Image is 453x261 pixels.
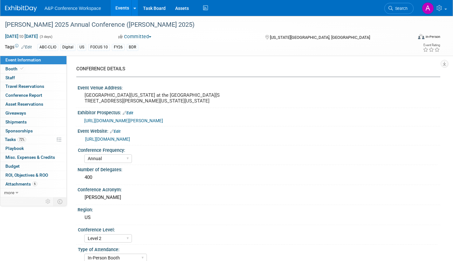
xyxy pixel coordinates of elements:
[5,84,44,89] span: Travel Reservations
[110,129,120,134] a: Edit
[112,44,125,51] div: FY26
[39,35,52,39] span: (3 days)
[60,44,75,51] div: Digital
[0,65,66,73] a: Booth
[88,44,110,51] div: FOCUS 10
[0,162,66,171] a: Budget
[17,137,26,142] span: 72%
[0,100,66,109] a: Asset Reservations
[5,44,32,51] td: Tags
[127,44,138,51] div: BDR
[5,110,26,116] span: Giveaways
[21,45,32,49] a: Edit
[0,188,66,197] a: more
[78,145,437,153] div: Conference Frequency:
[3,19,403,31] div: [PERSON_NAME] 2025 Annual Conference ([PERSON_NAME] 2025)
[84,118,163,123] a: [URL][DOMAIN_NAME][PERSON_NAME]
[85,92,222,104] pre: [GEOGRAPHIC_DATA][US_STATE] at the [GEOGRAPHIC_DATA][STREET_ADDRESS][PERSON_NAME][US_STATE][US_ST...
[78,185,440,193] div: Conference Acronym:
[270,35,370,40] span: [US_STATE][GEOGRAPHIC_DATA], [GEOGRAPHIC_DATA]
[0,82,66,91] a: Travel Reservations
[78,126,440,135] div: Event Website:
[5,128,33,133] span: Sponsorships
[78,245,437,253] div: Type of Attendance:
[5,173,48,178] span: ROI, Objectives & ROO
[123,111,133,115] a: Edit
[5,181,37,187] span: Attachments
[5,146,24,151] span: Playbook
[384,3,414,14] a: Search
[5,119,27,124] span: Shipments
[43,197,54,206] td: Personalize Event Tab Strip
[5,66,25,71] span: Booth
[5,102,43,107] span: Asset Reservations
[0,135,66,144] a: Tasks72%
[0,109,66,117] a: Giveaways
[5,5,37,12] img: ExhibitDay
[78,205,440,213] div: Region:
[425,34,440,39] div: In-Person
[0,74,66,82] a: Staff
[0,56,66,64] a: Event Information
[45,6,101,11] span: A&P Conference Workspace
[78,225,437,233] div: Conference Level:
[78,108,440,116] div: Exhibitor Prospectus:
[54,197,67,206] td: Toggle Event Tabs
[5,93,42,98] span: Conference Report
[18,34,24,39] span: to
[116,33,154,40] button: Committed
[393,6,408,11] span: Search
[422,2,434,14] img: Amanda Oney
[32,181,37,186] span: 6
[5,137,26,142] span: Tasks
[82,213,436,222] div: US
[423,44,440,47] div: Event Rating
[0,180,66,188] a: Attachments6
[418,34,424,39] img: Format-Inperson.png
[5,75,15,80] span: Staff
[0,127,66,135] a: Sponsorships
[5,57,41,62] span: Event Information
[5,33,38,39] span: [DATE] [DATE]
[0,171,66,180] a: ROI, Objectives & ROO
[5,164,20,169] span: Budget
[5,155,55,160] span: Misc. Expenses & Credits
[0,153,66,162] a: Misc. Expenses & Credits
[82,193,436,202] div: [PERSON_NAME]
[0,91,66,100] a: Conference Report
[78,83,440,91] div: Event Venue Address:
[0,144,66,153] a: Playbook
[78,165,440,173] div: Number of Delegates:
[76,66,436,72] div: CONFERENCE DETAILS
[20,67,24,70] i: Booth reservation complete
[78,44,86,51] div: US
[4,190,14,195] span: more
[82,173,436,182] div: 400
[38,44,58,51] div: ABC-CLIO
[85,137,130,142] a: [URL][DOMAIN_NAME]
[376,33,440,43] div: Event Format
[0,118,66,126] a: Shipments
